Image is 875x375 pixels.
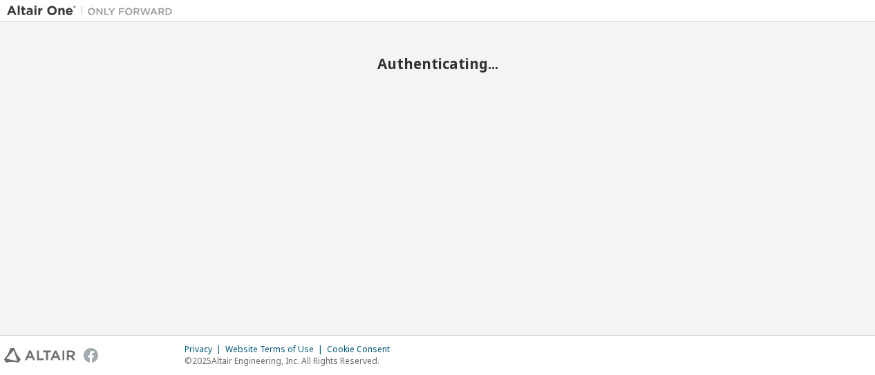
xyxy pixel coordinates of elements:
[4,348,75,363] img: altair_logo.svg
[185,344,225,355] div: Privacy
[84,348,98,363] img: facebook.svg
[7,55,868,73] h2: Authenticating...
[7,4,180,18] img: Altair One
[327,344,398,355] div: Cookie Consent
[225,344,327,355] div: Website Terms of Use
[185,355,398,367] p: © 2025 Altair Engineering, Inc. All Rights Reserved.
